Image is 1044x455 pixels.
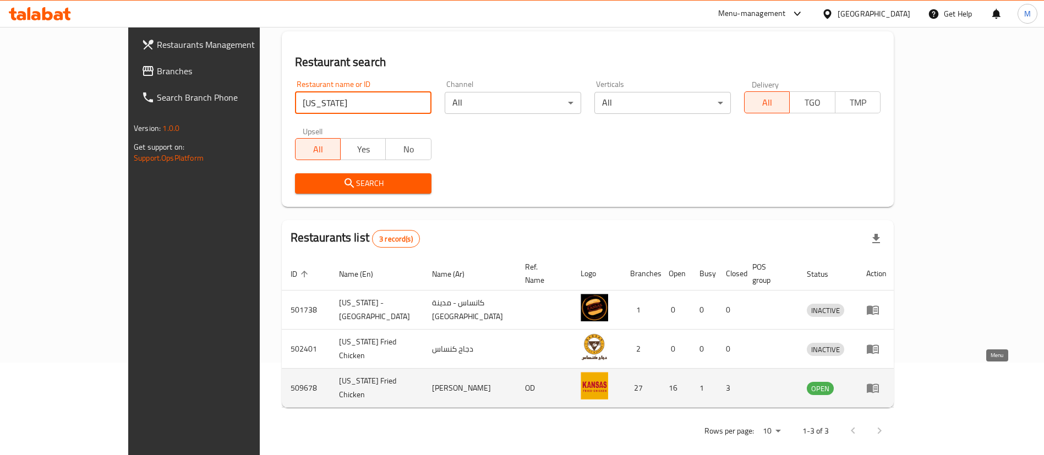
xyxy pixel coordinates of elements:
[660,290,691,330] td: 0
[1024,8,1031,20] span: M
[660,257,691,290] th: Open
[330,330,423,369] td: [US_STATE] Fried Chicken
[794,95,830,111] span: TGO
[660,330,691,369] td: 0
[295,54,881,70] h2: Restaurant search
[330,369,423,408] td: [US_STATE] Fried Chicken
[423,290,516,330] td: كانساس - مدينة [GEOGRAPHIC_DATA]
[157,91,294,104] span: Search Branch Phone
[717,330,744,369] td: 0
[162,121,179,135] span: 1.0.0
[752,260,785,287] span: POS group
[133,58,303,84] a: Branches
[581,372,608,399] img: Kansas Fried Chicken
[295,92,431,114] input: Search for restaurant name or ID..
[718,7,786,20] div: Menu-management
[134,121,161,135] span: Version:
[581,294,608,321] img: Kansas - El Shorouk City
[691,330,717,369] td: 0
[802,424,829,438] p: 1-3 of 3
[621,330,660,369] td: 2
[744,91,790,113] button: All
[807,267,843,281] span: Status
[339,267,387,281] span: Name (En)
[340,138,386,160] button: Yes
[282,290,330,330] td: 501738
[423,369,516,408] td: [PERSON_NAME]
[621,369,660,408] td: 27
[863,226,889,252] div: Export file
[282,257,895,408] table: enhanced table
[291,267,311,281] span: ID
[594,92,731,114] div: All
[758,423,785,440] div: Rows per page:
[807,382,834,395] span: OPEN
[303,127,323,135] label: Upsell
[691,290,717,330] td: 0
[304,177,423,190] span: Search
[660,369,691,408] td: 16
[295,173,431,194] button: Search
[717,257,744,290] th: Closed
[300,141,336,157] span: All
[432,267,479,281] span: Name (Ar)
[857,257,895,290] th: Action
[691,257,717,290] th: Busy
[133,31,303,58] a: Restaurants Management
[282,369,330,408] td: 509678
[516,369,572,408] td: OD
[621,290,660,330] td: 1
[840,95,876,111] span: TMP
[789,91,835,113] button: TGO
[134,151,204,165] a: Support.OpsPlatform
[157,38,294,51] span: Restaurants Management
[330,290,423,330] td: [US_STATE] - [GEOGRAPHIC_DATA]
[282,330,330,369] td: 502401
[133,84,303,111] a: Search Branch Phone
[372,230,420,248] div: Total records count
[838,8,910,20] div: [GEOGRAPHIC_DATA]
[157,64,294,78] span: Branches
[295,138,341,160] button: All
[717,369,744,408] td: 3
[807,304,844,317] span: INACTIVE
[717,290,744,330] td: 0
[866,303,887,316] div: Menu
[807,343,844,356] span: INACTIVE
[525,260,559,287] span: Ref. Name
[752,80,779,88] label: Delivery
[621,257,660,290] th: Branches
[345,141,381,157] span: Yes
[445,92,581,114] div: All
[749,95,785,111] span: All
[581,333,608,360] img: Kansas Fried Chicken
[390,141,427,157] span: No
[704,424,754,438] p: Rows per page:
[423,330,516,369] td: دجاج كنساس
[691,369,717,408] td: 1
[291,229,420,248] h2: Restaurants list
[373,234,419,244] span: 3 record(s)
[134,140,184,154] span: Get support on:
[385,138,431,160] button: No
[835,91,881,113] button: TMP
[572,257,621,290] th: Logo
[866,342,887,355] div: Menu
